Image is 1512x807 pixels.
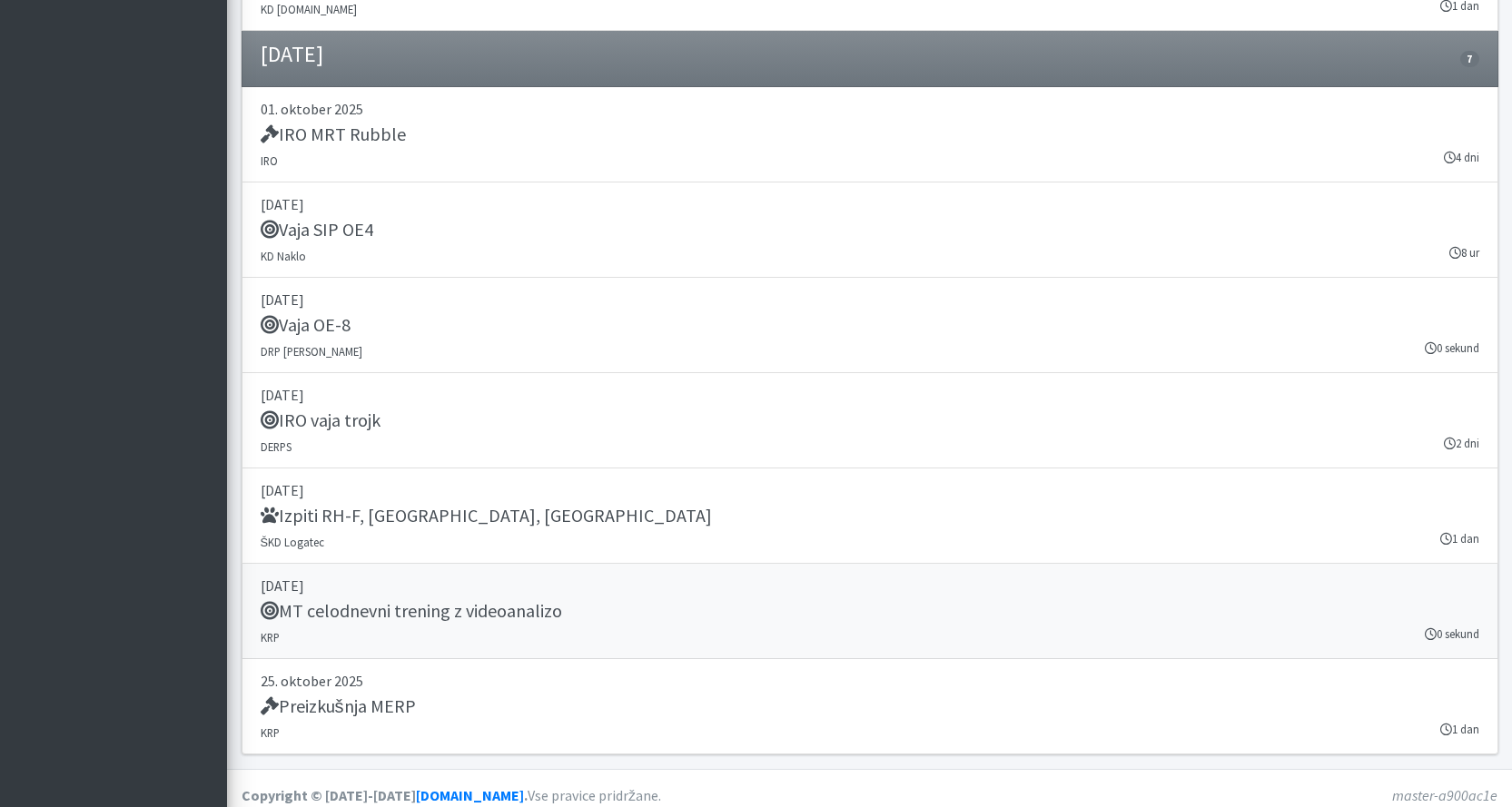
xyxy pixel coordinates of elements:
small: KRP [261,630,280,645]
small: DRP [PERSON_NAME] [261,344,362,359]
small: DERPS [261,439,292,454]
a: 25. oktober 2025 Preizkušnja MERP KRP 1 dan [242,659,1498,754]
h5: Vaja SIP OE4 [261,219,373,241]
small: ŠKD Logatec [261,535,325,549]
p: 25. oktober 2025 [261,670,1479,692]
small: 0 sekund [1425,625,1479,643]
small: KD Naklo [261,249,306,263]
h5: IRO MRT Rubble [261,123,406,145]
small: 2 dni [1444,435,1479,452]
p: 01. oktober 2025 [261,98,1479,120]
h5: Vaja OE-8 [261,314,351,336]
h5: Izpiti RH-F, [GEOGRAPHIC_DATA], [GEOGRAPHIC_DATA] [261,505,712,527]
a: [DATE] Vaja OE-8 DRP [PERSON_NAME] 0 sekund [242,278,1498,373]
a: [DOMAIN_NAME] [416,786,524,804]
p: [DATE] [261,384,1479,406]
a: 01. oktober 2025 IRO MRT Rubble IRO 4 dni [242,87,1498,182]
p: [DATE] [261,575,1479,596]
small: 8 ur [1449,244,1479,261]
small: 0 sekund [1425,340,1479,357]
small: IRO [261,153,278,168]
a: [DATE] MT celodnevni trening z videoanalizo KRP 0 sekund [242,564,1498,659]
a: [DATE] Izpiti RH-F, [GEOGRAPHIC_DATA], [GEOGRAPHIC_DATA] ŠKD Logatec 1 dan [242,468,1498,564]
a: [DATE] Vaja SIP OE4 KD Naklo 8 ur [242,182,1498,278]
p: [DATE] [261,289,1479,310]
h5: MT celodnevni trening z videoanalizo [261,600,562,622]
p: [DATE] [261,479,1479,501]
small: 1 dan [1440,721,1479,738]
em: master-a900ac1e [1392,786,1497,804]
small: KD [DOMAIN_NAME] [261,2,357,16]
span: 7 [1460,51,1478,67]
small: 1 dan [1440,530,1479,547]
h4: [DATE] [261,42,323,68]
strong: Copyright © [DATE]-[DATE] . [242,786,528,804]
small: KRP [261,725,280,740]
a: [DATE] IRO vaja trojk DERPS 2 dni [242,373,1498,468]
h5: IRO vaja trojk [261,409,380,431]
small: 4 dni [1444,149,1479,166]
h5: Preizkušnja MERP [261,695,416,717]
p: [DATE] [261,193,1479,215]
